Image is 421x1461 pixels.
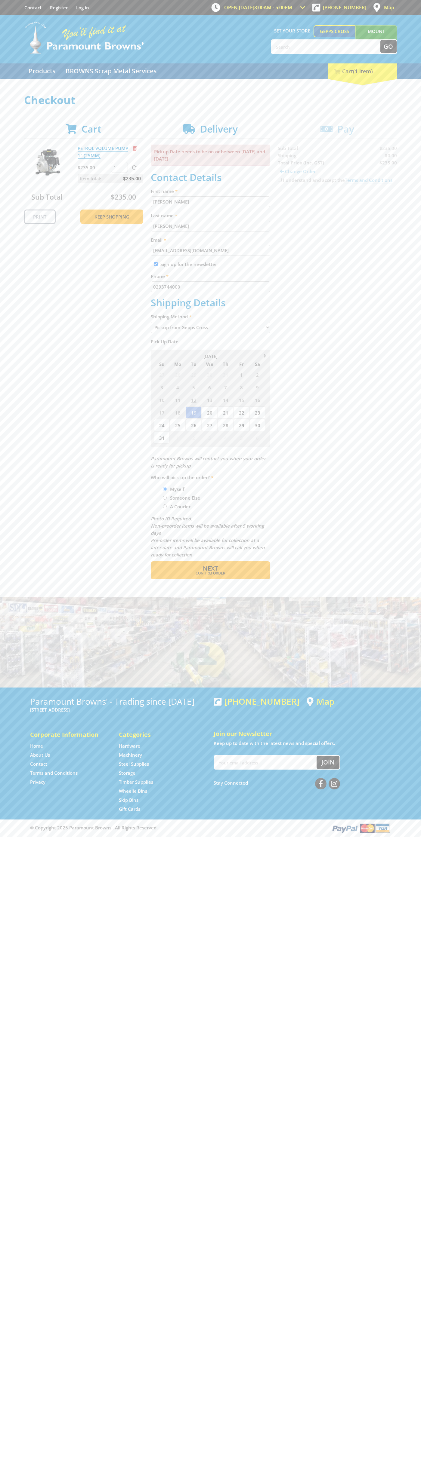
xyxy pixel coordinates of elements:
p: $235.00 [78,164,110,171]
span: 20 [202,406,217,418]
span: Fr [234,360,249,368]
input: Please select who will pick up the order. [163,487,167,491]
input: Please enter your last name. [151,221,270,231]
span: 5 [186,381,201,393]
label: Shipping Method [151,313,270,320]
h5: Categories [119,730,196,739]
img: PayPal, Mastercard, Visa accepted [331,822,391,834]
span: 30 [202,369,217,381]
a: Gepps Cross [314,25,355,37]
a: Go to the BROWNS Scrap Metal Services page [61,63,161,79]
span: 13 [202,394,217,406]
span: Su [154,360,169,368]
span: Th [218,360,233,368]
span: Mo [170,360,185,368]
a: Go to the Timber Supplies page [119,779,153,785]
h1: Checkout [24,94,397,106]
a: Go to the Wheelie Bins page [119,788,147,794]
span: 28 [170,369,185,381]
span: 22 [234,406,249,418]
span: 6 [202,381,217,393]
a: PETROL VOLUME PUMP 1" (25MM) [78,145,128,159]
span: 19 [186,406,201,418]
span: 21 [218,406,233,418]
span: 4 [170,381,185,393]
span: 10 [154,394,169,406]
button: Join [317,756,339,769]
em: Photo ID Required. Non-preorder items will be available after 5 working days Pre-order items will... [151,516,265,558]
button: Go [380,40,397,53]
span: 6 [250,432,265,444]
span: 4 [218,432,233,444]
span: 15 [234,394,249,406]
div: Stay Connected [214,776,340,790]
input: Search [271,40,380,53]
label: Who will pick up the order? [151,474,270,481]
p: Keep up to date with the latest news and special offers. [214,740,391,747]
label: First name [151,188,270,195]
span: We [202,360,217,368]
label: Someone Else [168,493,202,503]
a: Go to the Skip Bins page [119,797,138,803]
span: 12 [186,394,201,406]
span: 18 [170,406,185,418]
span: Next [203,564,218,572]
em: Paramount Browns will contact you when your order is ready for pickup [151,455,266,469]
span: [DATE] [203,353,218,359]
span: Tu [186,360,201,368]
a: Go to the Hardware page [119,743,140,749]
span: 26 [186,419,201,431]
a: Print [24,210,56,224]
h2: Contact Details [151,172,270,183]
span: 3 [202,432,217,444]
h3: Paramount Browns' - Trading since [DATE] [30,697,208,706]
span: 24 [154,419,169,431]
span: 9 [250,381,265,393]
label: Pick Up Date [151,338,270,345]
span: Sa [250,360,265,368]
label: Email [151,236,270,243]
span: 17 [154,406,169,418]
h5: Corporate Information [30,730,107,739]
p: [STREET_ADDRESS] [30,706,208,713]
span: 16 [250,394,265,406]
label: Sign up for the newsletter [160,261,217,267]
span: 3 [154,381,169,393]
div: Cart [328,63,397,79]
span: OPEN [DATE] [224,4,292,11]
a: Go to the Terms and Conditions page [30,770,78,776]
a: Go to the Gift Cards page [119,806,140,812]
img: Paramount Browns' [24,21,144,54]
span: 27 [154,369,169,381]
label: Last name [151,212,270,219]
span: 31 [154,432,169,444]
a: Go to the registration page [50,5,68,11]
span: 23 [250,406,265,418]
input: Please enter your telephone number. [151,281,270,292]
span: (1 item) [353,68,373,75]
h5: Join our Newsletter [214,730,391,738]
span: 31 [218,369,233,381]
a: Go to the Contact page [30,761,47,767]
span: 1 [234,369,249,381]
a: Go to the Steel Supplies page [119,761,149,767]
label: Phone [151,273,270,280]
span: Set your store [271,25,314,36]
div: ® Copyright 2025 Paramount Browns'. All Rights Reserved. [24,822,397,834]
a: Go to the Contact page [24,5,42,11]
input: Your email address [214,756,317,769]
a: Mount [PERSON_NAME] [355,25,397,48]
a: Remove from cart [133,145,137,151]
span: 1 [170,432,185,444]
span: 28 [218,419,233,431]
span: 27 [202,419,217,431]
span: 8:00am - 5:00pm [254,4,292,11]
span: 25 [170,419,185,431]
a: Go to the Storage page [119,770,135,776]
a: View a map of Gepps Cross location [307,697,334,706]
select: Please select a shipping method. [151,322,270,333]
a: Log in [76,5,89,11]
a: Go to the Home page [30,743,43,749]
span: Delivery [200,122,238,135]
span: 30 [250,419,265,431]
